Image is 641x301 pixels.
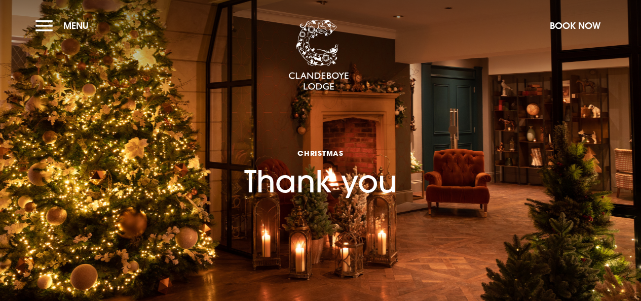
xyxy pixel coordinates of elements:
[545,15,606,37] button: Book Now
[244,110,397,199] h1: Thank you
[63,20,89,31] span: Menu
[288,20,349,91] img: Clandeboye Lodge
[35,15,94,37] button: Menu
[244,148,397,158] span: Christmas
